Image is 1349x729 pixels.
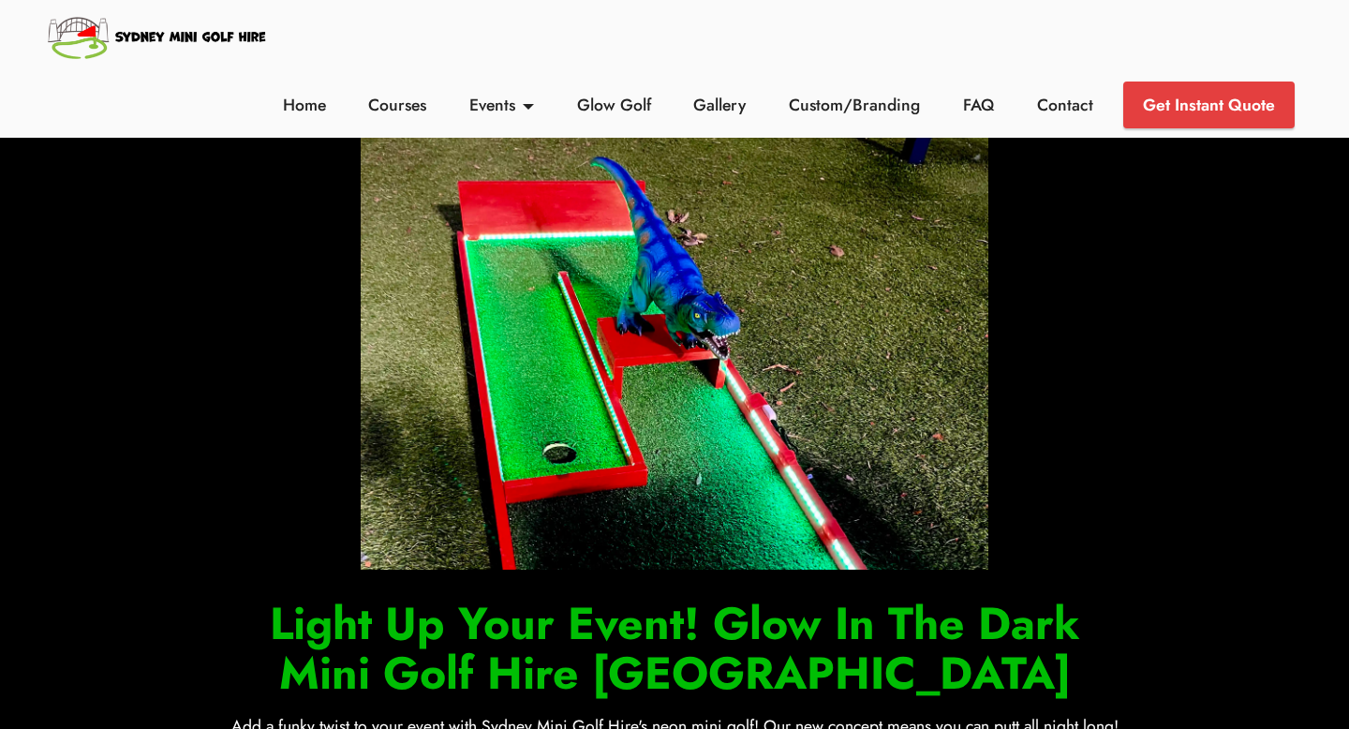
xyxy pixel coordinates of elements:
strong: Light Up Your Event! Glow In The Dark Mini Golf Hire [GEOGRAPHIC_DATA] [270,591,1080,706]
a: Glow Golf [571,93,656,117]
a: FAQ [958,93,1000,117]
a: Home [277,93,331,117]
a: Gallery [689,93,751,117]
img: Glow In the Dark Mini Golf Hire Sydney [361,120,989,570]
a: Get Instant Quote [1123,82,1295,128]
a: Contact [1031,93,1098,117]
img: Sydney Mini Golf Hire [45,9,271,64]
a: Courses [363,93,432,117]
a: Custom/Branding [784,93,926,117]
a: Events [465,93,540,117]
